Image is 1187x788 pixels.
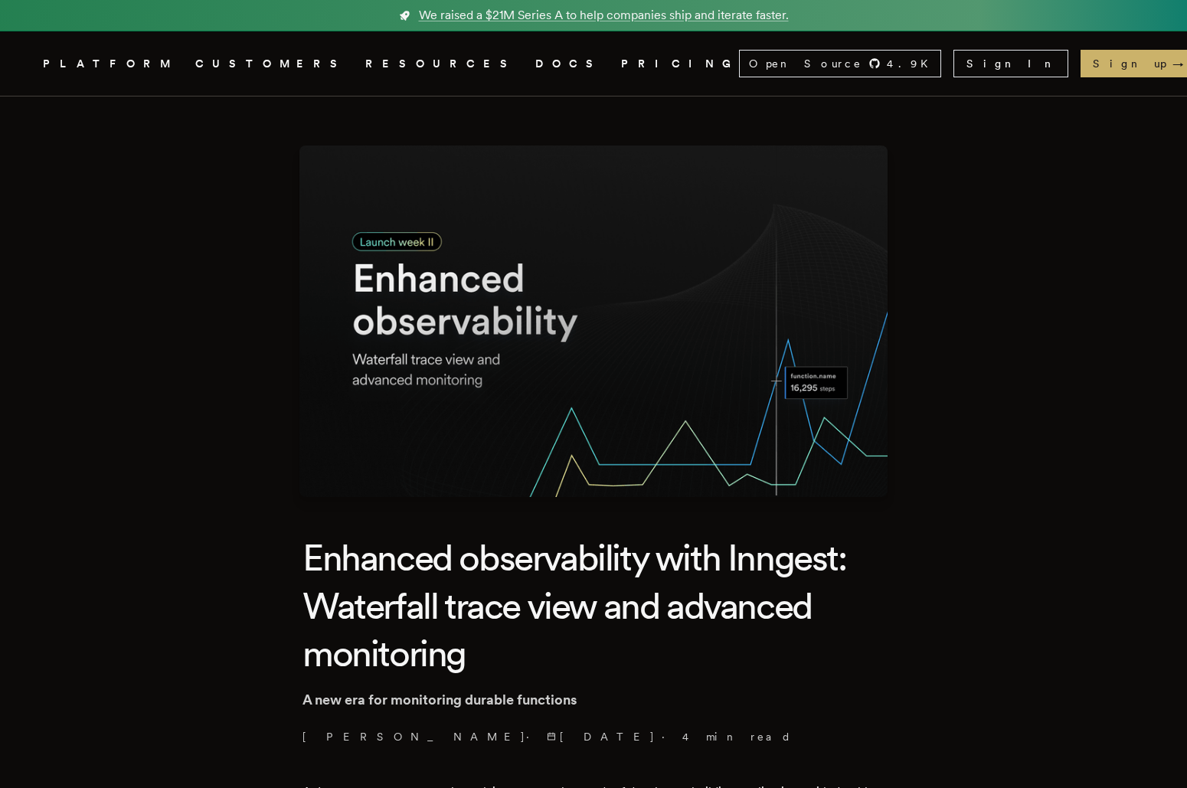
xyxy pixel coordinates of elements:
[887,56,937,71] span: 4.9 K
[43,54,177,74] button: PLATFORM
[535,54,603,74] a: DOCS
[299,146,888,497] img: Featured image for Enhanced observability with Inngest: Waterfall trace view and advanced monitor...
[749,56,862,71] span: Open Source
[302,689,885,711] p: A new era for monitoring durable functions
[547,729,656,744] span: [DATE]
[682,729,792,744] span: 4 min read
[953,50,1068,77] a: Sign In
[302,534,885,677] h1: Enhanced observability with Inngest: Waterfall trace view and advanced monitoring
[621,54,739,74] a: PRICING
[365,54,517,74] button: RESOURCES
[419,6,789,25] span: We raised a $21M Series A to help companies ship and iterate faster.
[195,54,347,74] a: CUSTOMERS
[302,729,885,744] p: [PERSON_NAME] · ·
